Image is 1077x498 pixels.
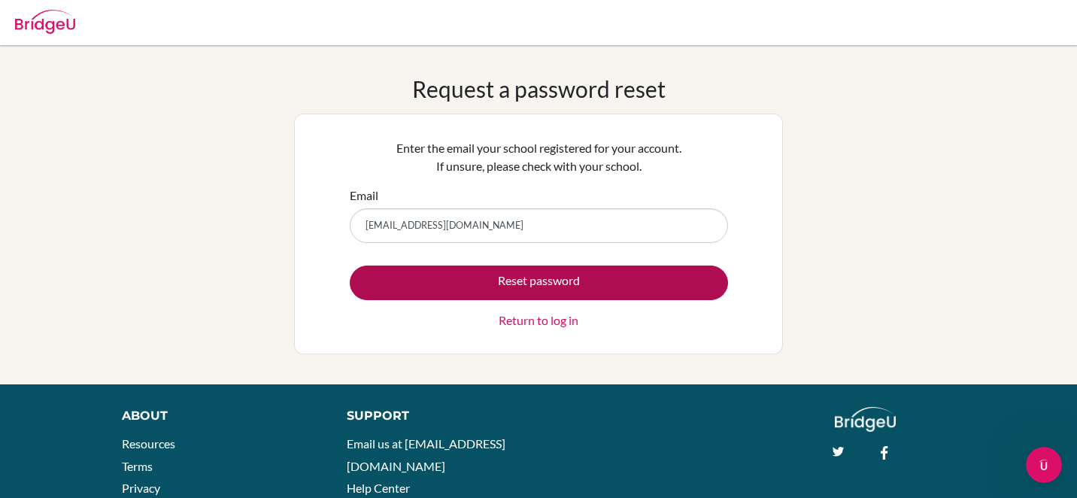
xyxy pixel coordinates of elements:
[122,407,314,425] div: About
[122,481,160,495] a: Privacy
[1026,447,1062,483] iframe: Intercom live chat
[350,139,728,175] p: Enter the email your school registered for your account. If unsure, please check with your school.
[412,75,666,102] h1: Request a password reset
[347,407,523,425] div: Support
[347,481,410,495] a: Help Center
[347,436,505,473] a: Email us at [EMAIL_ADDRESS][DOMAIN_NAME]
[350,187,378,205] label: Email
[835,407,896,432] img: logo_white@2x-f4f0deed5e89b7ecb1c2cc34c3e3d731f90f0f143d5ea2071677605dd97b5244.png
[15,10,75,34] img: Bridge-U
[350,266,728,300] button: Reset password
[122,459,153,473] a: Terms
[499,311,578,329] a: Return to log in
[122,436,175,451] a: Resources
